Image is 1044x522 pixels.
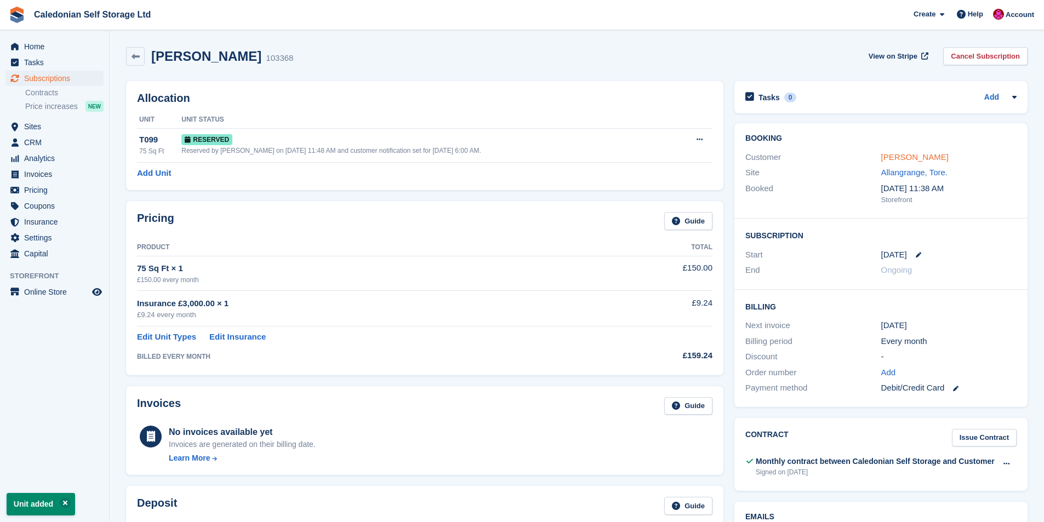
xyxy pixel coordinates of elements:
p: Unit added [7,493,75,515]
div: 75 Sq Ft [139,146,181,156]
span: Sites [24,119,90,134]
div: Next invoice [745,319,881,332]
span: Insurance [24,214,90,230]
div: Discount [745,351,881,363]
h2: Billing [745,301,1017,312]
th: Unit Status [181,111,675,129]
a: Add [881,366,896,379]
th: Unit [137,111,181,129]
a: menu [5,214,104,230]
a: Issue Contract [952,429,1017,447]
a: menu [5,71,104,86]
div: - [881,351,1017,363]
h2: Invoices [137,397,181,415]
div: [DATE] [881,319,1017,332]
h2: Tasks [758,93,780,102]
a: Guide [664,212,712,230]
div: £159.24 [604,349,712,362]
a: menu [5,182,104,198]
a: Edit Insurance [209,331,266,343]
a: Guide [664,497,712,515]
span: View on Stripe [869,51,917,62]
h2: Pricing [137,212,174,230]
img: Donald Mathieson [993,9,1004,20]
div: Customer [745,151,881,164]
span: Storefront [10,271,109,282]
div: No invoices available yet [169,426,316,439]
div: Monthly contract between Caledonian Self Storage and Customer [756,456,995,467]
div: Reserved by [PERSON_NAME] on [DATE] 11:48 AM and customer notification set for [DATE] 6:00 AM. [181,146,675,156]
a: Preview store [90,285,104,299]
span: Pricing [24,182,90,198]
div: Invoices are generated on their billing date. [169,439,316,450]
a: Contracts [25,88,104,98]
div: Order number [745,366,881,379]
a: Add Unit [137,167,171,180]
div: [DATE] 11:38 AM [881,182,1017,195]
div: Start [745,249,881,261]
span: Tasks [24,55,90,70]
h2: Booking [745,134,1017,143]
th: Product [137,239,604,256]
div: Booked [745,182,881,205]
a: Cancel Subscription [943,47,1028,65]
img: stora-icon-8386f47178a22dfd0bd8f6a31ec36ba5ce8667c1dd55bd0f319d3a0aa187defe.svg [9,7,25,23]
span: Reserved [181,134,232,145]
a: menu [5,39,104,54]
div: Payment method [745,382,881,394]
div: Site [745,167,881,179]
div: 75 Sq Ft × 1 [137,262,604,275]
a: menu [5,119,104,134]
a: Guide [664,397,712,415]
a: Allangrange, Tore. [881,168,948,177]
a: [PERSON_NAME] [881,152,949,162]
a: Price increases NEW [25,100,104,112]
h2: Deposit [137,497,177,515]
h2: Emails [745,513,1017,521]
div: Billing period [745,335,881,348]
a: Learn More [169,452,316,464]
div: Insurance £3,000.00 × 1 [137,297,604,310]
div: 0 [784,93,797,102]
span: Price increases [25,101,78,112]
a: menu [5,151,104,166]
span: Account [1006,9,1034,20]
div: Every month [881,335,1017,348]
a: menu [5,135,104,150]
div: T099 [139,134,181,146]
time: 2025-08-30 00:00:00 UTC [881,249,907,261]
a: menu [5,55,104,70]
a: menu [5,230,104,245]
h2: Subscription [745,230,1017,240]
div: Storefront [881,194,1017,205]
span: Online Store [24,284,90,300]
span: Home [24,39,90,54]
td: £150.00 [604,256,712,290]
div: BILLED EVERY MONTH [137,352,604,362]
a: menu [5,246,104,261]
a: menu [5,198,104,214]
div: £9.24 every month [137,309,604,320]
h2: Allocation [137,92,712,105]
span: Help [968,9,983,20]
a: Caledonian Self Storage Ltd [30,5,155,24]
a: menu [5,284,104,300]
span: CRM [24,135,90,150]
a: Edit Unit Types [137,331,196,343]
a: Add [984,91,999,104]
div: 103368 [266,52,293,65]
div: £150.00 every month [137,275,604,285]
h2: [PERSON_NAME] [151,49,261,64]
div: End [745,264,881,277]
span: Capital [24,246,90,261]
div: Debit/Credit Card [881,382,1017,394]
span: Invoices [24,167,90,182]
span: Settings [24,230,90,245]
h2: Contract [745,429,789,447]
span: Coupons [24,198,90,214]
div: NEW [85,101,104,112]
a: View on Stripe [864,47,931,65]
span: Create [914,9,935,20]
span: Analytics [24,151,90,166]
div: Learn More [169,452,210,464]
